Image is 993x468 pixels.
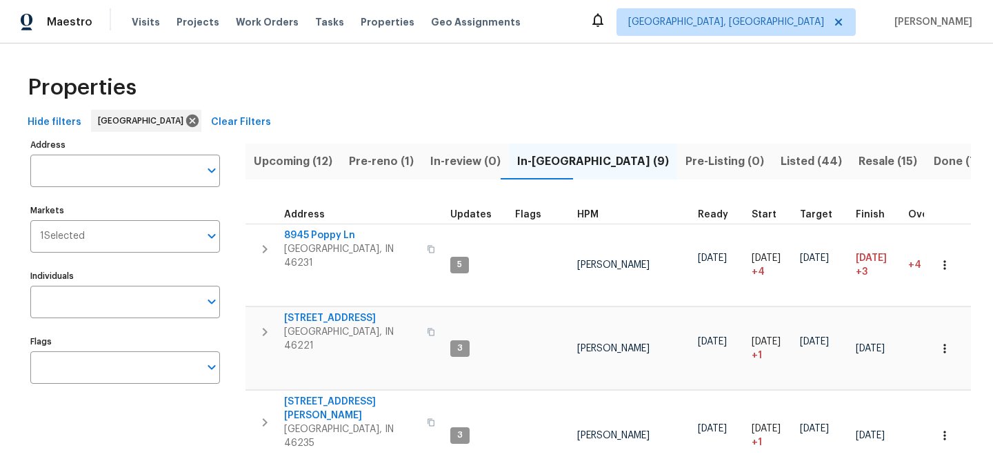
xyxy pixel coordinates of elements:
span: In-review (0) [430,152,501,171]
div: Target renovation project end date [800,210,845,220]
label: Address [30,141,220,149]
span: 1 Selected [40,231,85,242]
span: +3 [856,265,867,279]
span: [DATE] [698,424,727,433]
span: Maestro [47,15,92,29]
span: [PERSON_NAME] [577,431,650,440]
span: Updates [450,210,492,220]
span: [DATE] [698,253,727,263]
span: 8945 Poppy Ln [284,228,419,242]
span: Overall [908,210,944,220]
span: [DATE] [856,253,887,263]
span: [STREET_ADDRESS] [284,311,419,325]
span: Resale (15) [859,152,917,171]
span: Work Orders [236,15,299,29]
td: Project started 4 days late [746,224,794,306]
span: [DATE] [800,424,829,433]
span: Hide filters [28,114,81,131]
span: Clear Filters [211,114,271,131]
span: [PERSON_NAME] [889,15,972,29]
span: 3 [452,342,468,354]
td: Project started 1 days late [746,307,794,390]
span: [GEOGRAPHIC_DATA], IN 46231 [284,242,419,270]
span: Tasks [315,17,344,27]
span: [DATE] [752,337,781,347]
span: Geo Assignments [431,15,521,29]
button: Clear Filters [205,110,277,135]
div: Projected renovation finish date [856,210,897,220]
button: Open [202,358,221,377]
span: [DATE] [752,424,781,433]
span: 3 [452,429,468,441]
span: [GEOGRAPHIC_DATA], [GEOGRAPHIC_DATA] [628,15,824,29]
span: + 1 [752,436,762,449]
div: [GEOGRAPHIC_DATA] [91,110,201,132]
span: Pre-Listing (0) [685,152,764,171]
span: [DATE] [800,253,829,263]
span: Flags [515,210,541,220]
span: [PERSON_NAME] [577,344,650,353]
span: [PERSON_NAME] [577,260,650,270]
span: Start [752,210,776,220]
span: Properties [361,15,414,29]
span: [DATE] [856,344,885,353]
span: Ready [698,210,728,220]
span: Visits [132,15,160,29]
span: Upcoming (12) [254,152,332,171]
span: Projects [177,15,219,29]
span: In-[GEOGRAPHIC_DATA] (9) [517,152,669,171]
button: Open [202,292,221,311]
span: [GEOGRAPHIC_DATA] [98,114,189,128]
label: Individuals [30,272,220,280]
button: Open [202,226,221,246]
span: + 1 [752,349,762,362]
span: [DATE] [856,431,885,440]
div: Actual renovation start date [752,210,789,220]
span: [DATE] [698,337,727,347]
span: Finish [856,210,885,220]
span: [GEOGRAPHIC_DATA], IN 46221 [284,325,419,353]
td: 4 day(s) past target finish date [903,224,962,306]
button: Hide filters [22,110,87,135]
div: Earliest renovation start date (first business day after COE or Checkout) [698,210,741,220]
span: Address [284,210,325,220]
button: Open [202,161,221,180]
span: Pre-reno (1) [349,152,414,171]
span: 5 [452,259,468,271]
span: Listed (44) [781,152,842,171]
span: + 4 [752,265,765,279]
span: [GEOGRAPHIC_DATA], IN 46235 [284,422,419,450]
span: HPM [577,210,599,220]
span: +4 [908,260,921,270]
span: [DATE] [752,253,781,263]
span: Properties [28,81,137,95]
span: [DATE] [800,337,829,347]
span: [STREET_ADDRESS][PERSON_NAME] [284,395,419,422]
label: Markets [30,206,220,215]
td: Scheduled to finish 3 day(s) late [850,224,903,306]
span: Target [800,210,832,220]
label: Flags [30,338,220,346]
